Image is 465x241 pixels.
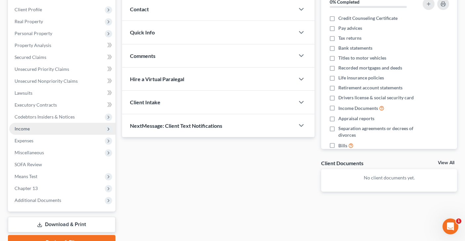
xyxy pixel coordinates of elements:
[15,126,30,131] span: Income
[9,87,115,99] a: Lawsuits
[338,25,362,31] span: Pay advices
[130,6,149,12] span: Contact
[338,35,361,41] span: Tax returns
[338,115,374,122] span: Appraisal reports
[338,74,384,81] span: Life insurance policies
[8,217,115,232] a: Download & Print
[326,174,452,181] p: No client documents yet.
[9,99,115,111] a: Executory Contracts
[321,160,363,167] div: Client Documents
[338,84,402,91] span: Retirement account statements
[130,76,184,82] span: Hire a Virtual Paralegal
[130,122,222,129] span: NextMessage: Client Text Notifications
[338,105,378,112] span: Income Documents
[15,7,42,12] span: Client Profile
[15,150,44,155] span: Miscellaneous
[15,173,37,179] span: Means Test
[15,42,51,48] span: Property Analysis
[338,15,398,22] span: Credit Counseling Certificate
[15,19,43,24] span: Real Property
[130,53,155,59] span: Comments
[338,65,402,71] span: Recorded mortgages and deeds
[15,54,46,60] span: Secured Claims
[338,125,417,138] span: Separation agreements or decrees of divorces
[9,63,115,75] a: Unsecured Priority Claims
[443,218,458,234] iframe: Intercom live chat
[456,218,461,224] span: 1
[338,142,347,149] span: Bills
[9,75,115,87] a: Unsecured Nonpriority Claims
[15,138,33,143] span: Expenses
[338,45,372,51] span: Bank statements
[15,197,61,203] span: Additional Documents
[9,51,115,63] a: Secured Claims
[15,90,32,96] span: Lawsuits
[438,161,454,165] a: View All
[338,55,386,61] span: Titles to motor vehicles
[15,162,42,167] span: SOFA Review
[15,114,75,120] span: Codebtors Insiders & Notices
[15,30,52,36] span: Personal Property
[15,78,78,84] span: Unsecured Nonpriority Claims
[130,99,160,105] span: Client Intake
[9,159,115,170] a: SOFA Review
[15,66,69,72] span: Unsecured Priority Claims
[15,102,57,108] span: Executory Contracts
[130,29,155,35] span: Quick Info
[9,39,115,51] a: Property Analysis
[338,94,414,101] span: Drivers license & social security card
[15,185,38,191] span: Chapter 13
